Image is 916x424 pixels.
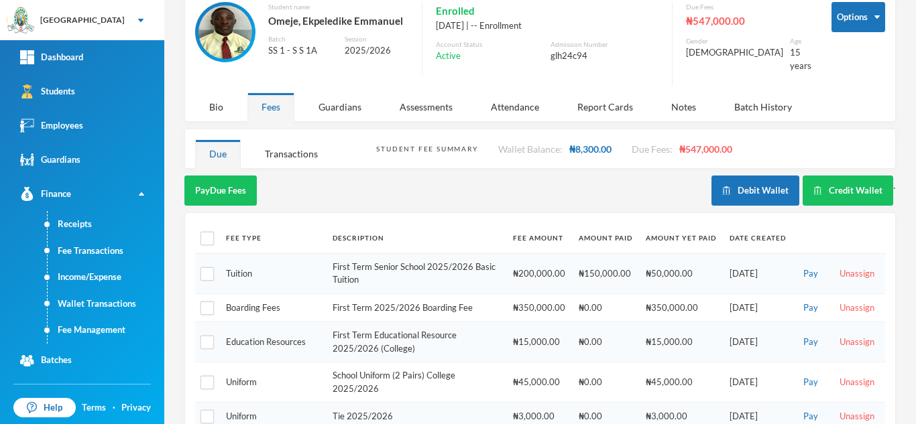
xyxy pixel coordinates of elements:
[436,50,461,63] span: Active
[572,362,639,403] td: ₦0.00
[436,2,475,19] span: Enrolled
[799,301,822,315] button: Pay
[639,253,723,293] td: ₦50,000.00
[376,144,477,154] div: Student Fee Summary
[304,92,376,121] div: Guardians
[711,175,799,206] button: Debit Wallet
[506,322,572,362] td: ₦15,000.00
[720,92,806,121] div: Batch History
[799,267,822,281] button: Pay
[326,253,506,293] td: First Term Senior School 2025/2026 Basic Tuition
[268,12,408,29] div: Omeje, Ekpeledike Emmanuel
[639,322,723,362] td: ₦15,000.00
[572,322,639,362] td: ₦0.00
[247,92,294,121] div: Fees
[551,40,659,50] div: Admission Number
[268,44,335,58] div: SS 1 - S S 1A
[836,301,878,315] button: Unassign
[198,5,252,59] img: STUDENT
[251,139,332,168] div: Transactions
[572,223,639,253] th: Amount Paid
[48,291,164,317] a: Wallet Transactions
[790,46,811,72] div: 15 years
[551,50,659,63] div: glh24c94
[82,401,106,415] a: Terms
[268,2,408,12] div: Student name
[686,2,811,12] div: Due Fees
[723,362,793,403] td: [DATE]
[639,223,723,253] th: Amount Yet Paid
[20,354,72,368] div: Batches
[219,322,326,362] td: Education Resources
[572,293,639,322] td: ₦0.00
[506,293,572,322] td: ₦350,000.00
[563,92,647,121] div: Report Cards
[48,238,164,265] a: Fee Transactions
[20,187,71,201] div: Finance
[48,264,164,291] a: Income/Expense
[20,119,83,133] div: Employees
[48,317,164,344] a: Fee Management
[386,92,467,121] div: Assessments
[195,139,241,168] div: Due
[723,223,793,253] th: Date Created
[686,46,783,60] div: [DEMOGRAPHIC_DATA]
[569,143,612,155] span: ₦8,300.00
[326,223,506,253] th: Description
[723,322,793,362] td: [DATE]
[477,92,553,121] div: Attendance
[195,92,237,121] div: Bio
[20,153,80,167] div: Guardians
[679,143,732,155] span: ₦547,000.00
[184,175,257,206] button: PayDue Fees
[686,12,811,29] div: ₦547,000.00
[326,362,506,403] td: School Uniform (2 Pairs) College 2025/2026
[711,175,896,206] div: `
[498,143,563,155] span: Wallet Balance:
[803,175,893,206] button: Credit Wallet
[506,253,572,293] td: ₦200,000.00
[121,401,151,415] a: Privacy
[836,335,878,350] button: Unassign
[639,293,723,322] td: ₦350,000.00
[836,409,878,424] button: Unassign
[219,362,326,403] td: Uniform
[506,223,572,253] th: Fee Amount
[345,34,408,44] div: Session
[20,50,83,64] div: Dashboard
[345,44,408,58] div: 2025/2026
[326,293,506,322] td: First Term 2025/2026 Boarding Fee
[836,375,878,390] button: Unassign
[723,253,793,293] td: [DATE]
[799,335,822,350] button: Pay
[790,36,811,46] div: Age
[326,322,506,362] td: First Term Educational Resource 2025/2026 (College)
[219,223,326,253] th: Fee Type
[7,7,34,34] img: logo
[723,293,793,322] td: [DATE]
[219,253,326,293] td: Tuition
[436,40,544,50] div: Account Status
[799,375,822,390] button: Pay
[40,14,125,26] div: [GEOGRAPHIC_DATA]
[632,143,673,155] span: Due Fees:
[639,362,723,403] td: ₦45,000.00
[268,34,335,44] div: Batch
[832,2,885,32] button: Options
[836,267,878,281] button: Unassign
[572,253,639,293] td: ₦150,000.00
[657,92,710,121] div: Notes
[219,293,326,322] td: Boarding Fees
[436,19,659,33] div: [DATE] | -- Enrollment
[799,409,822,424] button: Pay
[686,36,783,46] div: Gender
[48,211,164,238] a: Receipts
[506,362,572,403] td: ₦45,000.00
[20,84,75,98] div: Students
[113,401,115,415] div: ·
[13,398,76,418] a: Help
